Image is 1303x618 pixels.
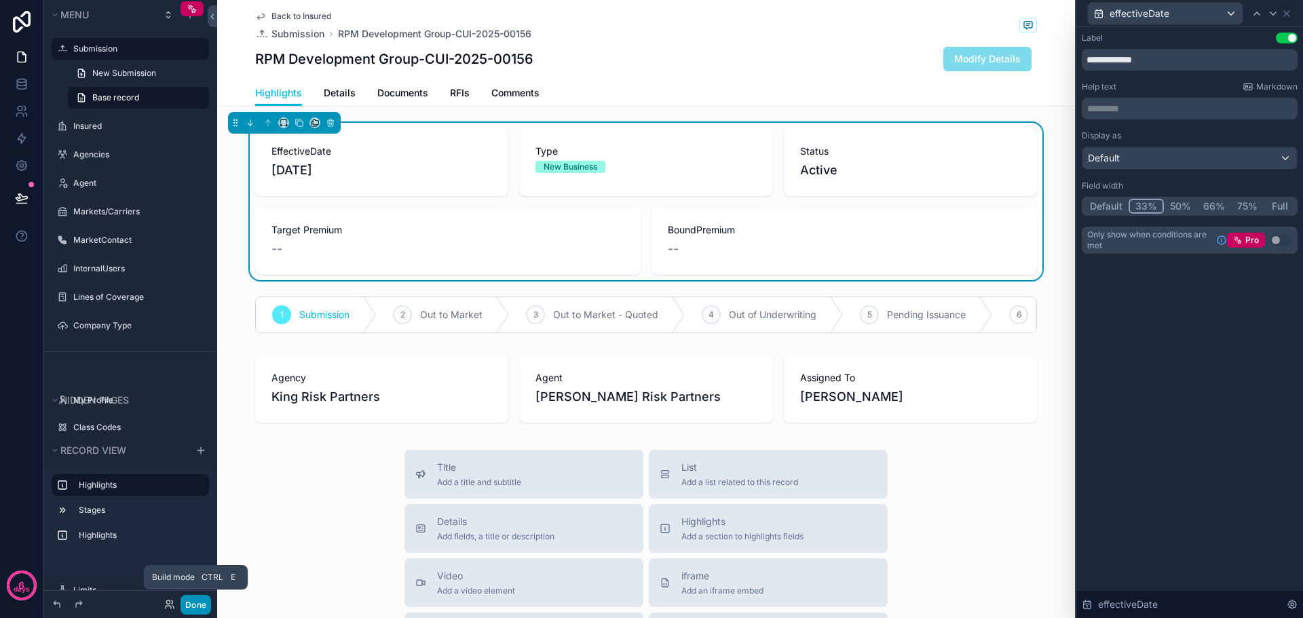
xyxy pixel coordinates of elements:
label: Submission [73,43,201,54]
button: 75% [1231,199,1264,214]
span: Documents [377,86,428,100]
span: Only show when conditions are met [1087,229,1211,251]
label: Insured [73,121,201,132]
span: Add an iframe embed [681,585,763,596]
button: VideoAdd a video element [404,558,643,607]
label: Help text [1082,81,1116,92]
button: Menu [49,5,155,24]
button: ListAdd a list related to this record [649,450,888,499]
span: Submission [271,27,324,41]
h1: RPM Development Group-CUI-2025-00156 [255,50,533,69]
span: Menu [60,9,89,20]
label: Highlights [79,530,198,541]
label: Stages [79,505,198,516]
label: InternalUsers [73,263,201,274]
span: EffectiveDate [271,144,492,158]
span: E [227,572,238,583]
button: 66% [1197,199,1231,214]
span: Add fields, a title or description [437,531,554,542]
label: Lines of Coverage [73,292,201,303]
span: Record view [60,444,126,456]
span: iframe [681,569,763,583]
span: Target Premium [271,223,624,237]
button: TitleAdd a title and subtitle [404,450,643,499]
button: Default [1082,147,1298,170]
span: Highlights [681,515,804,528]
button: iframeAdd an iframe embed [649,558,888,607]
button: 33% [1129,199,1164,214]
span: RFIs [450,86,470,100]
span: Type [535,144,756,158]
a: RFIs [450,81,470,108]
span: BoundPremium [668,223,1021,237]
label: Highlights [79,480,198,490]
a: Comments [491,81,540,108]
button: Record view [49,441,187,460]
div: scrollable content [1082,98,1298,119]
label: Agent [73,178,201,189]
button: HighlightsAdd a section to highlights fields [649,504,888,553]
span: Add a video element [437,585,515,596]
p: days [14,584,30,595]
label: Company Type [73,320,201,331]
span: Video [437,569,515,583]
span: Pro [1245,235,1259,246]
span: Ctrl [200,571,225,584]
span: Add a list related to this record [681,477,798,488]
div: scrollable content [43,468,217,560]
span: New Submission [92,68,156,79]
span: Details [324,86,356,100]
a: Highlights [255,81,302,107]
label: MarketContact [73,235,201,246]
a: Base record [68,87,209,109]
span: Build mode [152,572,195,583]
label: Agencies [73,149,201,160]
span: Highlights [255,86,302,100]
span: Comments [491,86,540,100]
span: Base record [92,92,139,103]
button: 50% [1164,199,1197,214]
a: RPM Development Group-CUI-2025-00156 [338,27,531,41]
label: My Profile [73,395,201,406]
label: Class Codes [73,422,201,433]
a: Back to Insured [255,11,331,22]
span: Markdown [1256,81,1298,92]
a: Documents [377,81,428,108]
button: Default [1084,199,1129,214]
a: Submission [255,27,324,41]
span: -- [271,239,282,258]
label: Display as [1082,130,1121,141]
button: effectiveDate [1087,2,1243,25]
span: Default [1088,151,1120,165]
span: effectiveDate [1098,598,1158,611]
span: List [681,461,798,474]
div: Label [1082,33,1103,43]
span: Back to Insured [271,11,331,22]
a: New Submission [68,62,209,84]
span: [DATE] [271,161,492,180]
span: Active [800,161,1021,180]
label: Markets/Carriers [73,206,201,217]
button: DetailsAdd fields, a title or description [404,504,643,553]
span: Details [437,515,554,528]
button: Full [1264,199,1296,214]
span: Add a title and subtitle [437,477,521,488]
span: effectiveDate [1110,7,1169,20]
span: -- [668,239,679,258]
button: Hidden pages [49,391,204,410]
a: Details [324,81,356,108]
a: Markdown [1243,81,1298,92]
label: Field width [1082,180,1123,191]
